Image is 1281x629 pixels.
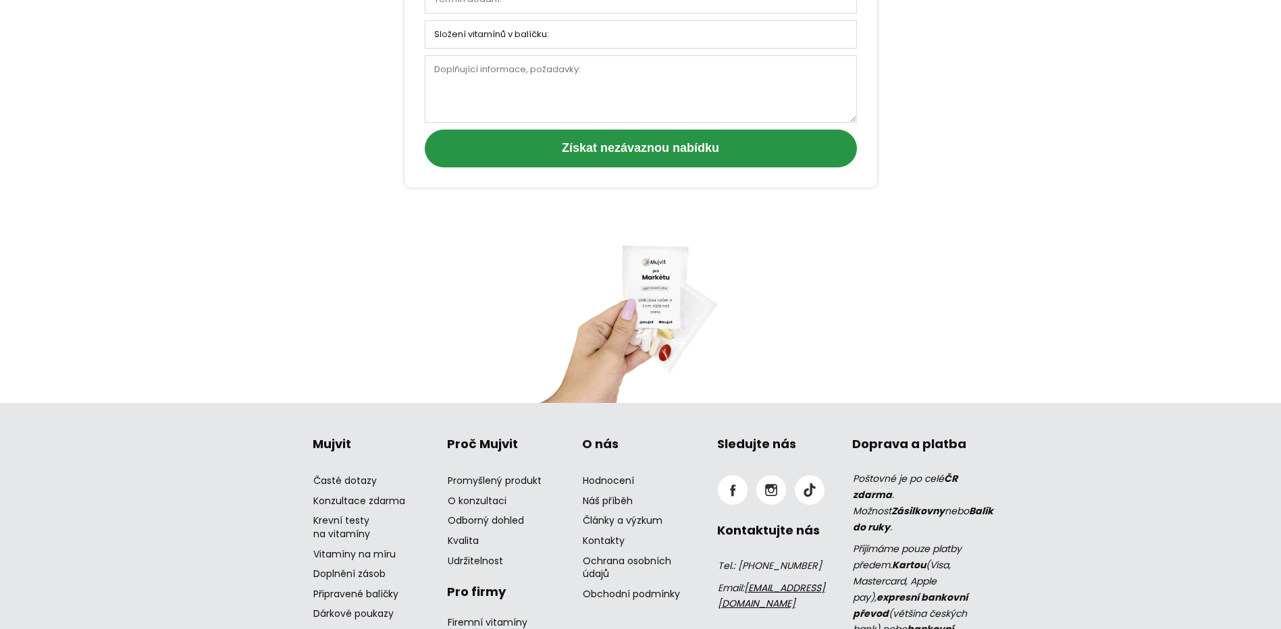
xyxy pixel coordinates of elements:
a: Doplnění zásob [313,564,429,584]
strong: ČR zdarma [853,472,958,501]
p: Proč Mujvit [447,437,563,452]
p: Sledujte nás [717,437,833,452]
span: Získat nezávaznou nabídku [562,141,719,155]
p: Doprava a platba [852,437,968,452]
i: Email: [718,581,825,611]
strong: Balík do ruky [853,504,993,534]
a: Udržitelnost [448,551,563,572]
a: Konzultace zdarma [313,491,429,512]
a: Ochrana osobních údajů [583,551,698,584]
a: Vitamíny na míru [313,545,429,565]
a: O konzultaci [448,491,563,512]
a: Připravené balíčky [313,584,429,605]
a: Odborný dohled [448,511,563,531]
a: Články a výzkum [583,511,698,531]
p: O nás [582,437,698,452]
a: Promyšlený produkt [448,471,563,491]
em: Poštovné je po celé . Možnost nebo . [853,472,993,533]
button: Získat nezávaznou nabídku [425,130,857,167]
a: Hodnocení [583,471,698,491]
strong: Kartou [892,558,926,572]
p: Mujvit [313,437,429,452]
a: Dárkové poukazy [313,604,429,624]
em: Přijímáme pouze platby předem. [853,542,962,572]
p: Pro firmy [447,584,563,599]
a: Kontakty [583,531,698,551]
a: Krevní testy na vitamíny [313,511,429,544]
a: [EMAIL_ADDRESS][DOMAIN_NAME] [718,581,825,611]
p: Kontaktujte nás [717,523,833,538]
a: Náš příběh [583,491,698,512]
a: Časté dotazy [313,471,429,491]
i: Tel.: [PHONE_NUMBER] [718,559,822,572]
a: Obchodní podmínky [583,584,698,605]
strong: expresní bankovní převod [853,591,968,620]
a: Kvalita [448,531,563,551]
strong: Zásilkovny [891,504,945,518]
